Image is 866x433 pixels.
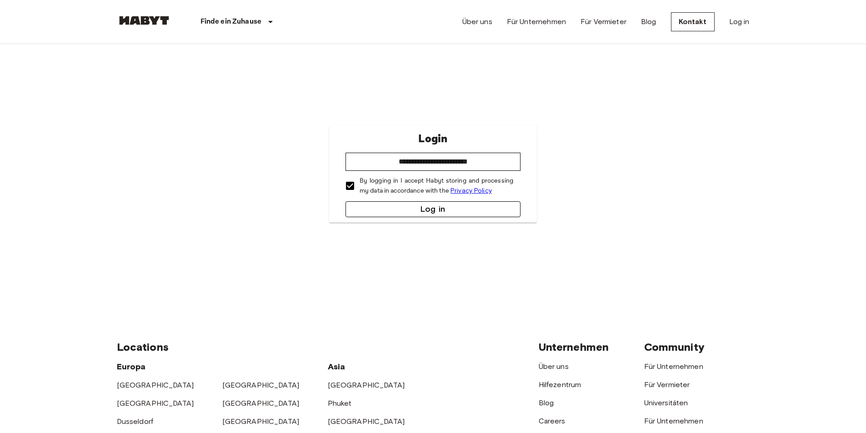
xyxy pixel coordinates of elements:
a: [GEOGRAPHIC_DATA] [222,381,300,389]
a: Kontakt [671,12,715,31]
p: By logging in I accept Habyt storing and processing my data in accordance with the [360,176,513,196]
a: [GEOGRAPHIC_DATA] [222,399,300,408]
span: Asia [328,362,345,372]
a: [GEOGRAPHIC_DATA] [117,399,194,408]
a: Über uns [462,16,492,27]
a: Blog [539,398,554,407]
a: Für Vermieter [581,16,626,27]
a: [GEOGRAPHIC_DATA] [328,381,405,389]
a: Phuket [328,399,352,408]
a: [GEOGRAPHIC_DATA] [117,381,194,389]
span: Community [644,340,705,353]
a: Dusseldorf [117,417,154,426]
span: Unternehmen [539,340,609,353]
p: Finde ein Zuhause [200,16,262,27]
button: Log in [345,201,521,217]
a: Für Vermieter [644,380,690,389]
span: Europa [117,362,146,372]
a: Über uns [539,362,569,371]
a: Blog [641,16,656,27]
img: Habyt [117,16,171,25]
a: Careers [539,417,566,425]
a: Universitäten [644,398,688,407]
p: Login [418,131,447,147]
a: [GEOGRAPHIC_DATA] [222,417,300,426]
a: Für Unternehmen [644,417,703,425]
a: Hilfezentrum [539,380,581,389]
a: Log in [729,16,750,27]
a: Privacy Policy [451,187,492,194]
span: Locations [117,340,169,353]
a: Für Unternehmen [644,362,703,371]
a: [GEOGRAPHIC_DATA] [328,417,405,426]
a: Für Unternehmen [507,16,566,27]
